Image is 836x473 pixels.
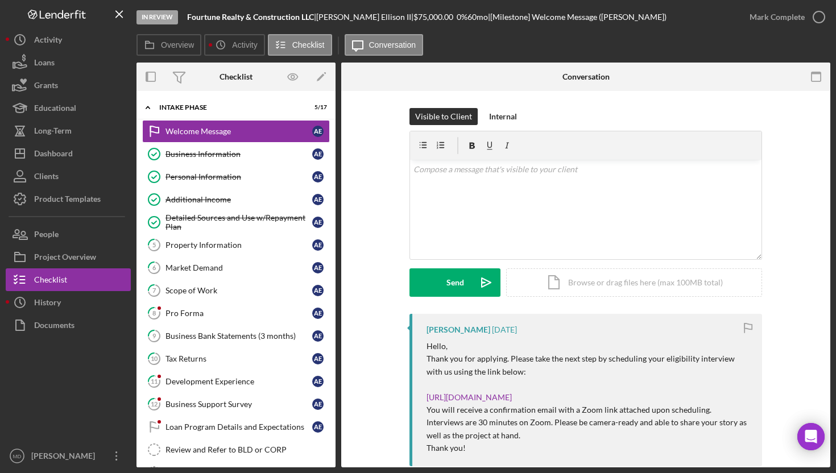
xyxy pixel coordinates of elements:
button: Loans [6,51,131,74]
tspan: 12 [151,400,158,408]
div: Grants [34,74,58,99]
button: Educational [6,97,131,119]
button: Grants [6,74,131,97]
div: Documents [34,314,75,339]
div: Personal Information [165,172,312,181]
button: Dashboard [6,142,131,165]
div: Checklist [34,268,67,294]
div: Long-Term [34,119,72,145]
div: A E [312,376,324,387]
span: Interviews are 30 minutes on Zoom. Please be camera-ready and able to share your story as well as... [427,417,748,439]
div: Conversation [562,72,610,81]
button: Activity [6,28,131,51]
button: Visible to Client [409,108,478,125]
div: Dashboard [34,142,73,168]
div: A E [312,217,324,228]
div: Business Bank Statements (3 months) [165,331,312,341]
div: Send [446,268,464,297]
div: Property Information [165,240,312,250]
a: 11Development ExperienceAE [142,370,330,393]
div: Open Intercom Messenger [797,423,825,450]
div: Development Experience [165,377,312,386]
div: A E [312,171,324,182]
label: Overview [161,40,194,49]
div: Visible to Client [415,108,472,125]
div: Product Templates [34,188,101,213]
a: 12Business Support SurveyAE [142,393,330,416]
div: Review and Refer to BLD or CORP [165,445,329,454]
button: Internal [483,108,523,125]
a: Detailed Sources and Use w/Repayment PlanAE [142,211,330,234]
label: Activity [232,40,257,49]
a: 10Tax ReturnsAE [142,347,330,370]
a: Loan Program Details and ExpectationsAE [142,416,330,438]
div: $75,000.00 [413,13,457,22]
div: 60 mo [467,13,488,22]
div: Activity [34,28,62,54]
button: Clients [6,165,131,188]
div: A E [312,148,324,160]
tspan: 5 [152,241,156,248]
span: Hello, [427,341,448,351]
div: Mark Complete [750,6,805,28]
div: A E [312,308,324,319]
button: Product Templates [6,188,131,210]
button: MD[PERSON_NAME] [6,445,131,467]
tspan: 6 [152,264,156,271]
a: 8Pro FormaAE [142,302,330,325]
div: A E [312,399,324,410]
div: History [34,291,61,317]
div: 0 % [457,13,467,22]
div: Detailed Sources and Use w/Repayment Plan [165,213,312,231]
button: Overview [136,34,201,56]
a: Business InformationAE [142,143,330,165]
div: A E [312,353,324,364]
span: Thank you for applying. Please take the next step by scheduling your eligibility interview with u... [427,354,736,376]
div: [PERSON_NAME] [28,445,102,470]
div: Checklist [220,72,253,81]
div: Clients [34,165,59,190]
a: Project Overview [6,246,131,268]
div: Project Overview [34,246,96,271]
label: Conversation [369,40,416,49]
label: Checklist [292,40,325,49]
button: Long-Term [6,119,131,142]
a: Welcome MessageAE [142,120,330,143]
tspan: 9 [152,332,156,339]
a: Additional IncomeAE [142,188,330,211]
button: Documents [6,314,131,337]
tspan: 10 [151,355,158,362]
div: Business Support Survey [165,400,312,409]
div: [PERSON_NAME] [427,325,490,334]
div: Educational [34,97,76,122]
button: Mark Complete [738,6,830,28]
div: 5 / 17 [307,104,327,111]
text: MD [13,453,22,459]
tspan: 11 [151,377,158,385]
div: Loans [34,51,55,77]
span: Thank you! [427,443,466,453]
a: 9Business Bank Statements (3 months)AE [142,325,330,347]
div: Market Demand [165,263,312,272]
a: 6Market DemandAE [142,256,330,279]
div: A E [312,285,324,296]
div: [PERSON_NAME] Ellison II | [316,13,413,22]
div: Business Information [165,150,312,159]
a: Review and Refer to BLD or CORP [142,438,330,461]
div: A E [312,262,324,273]
div: Loan Program Details and Expectations [165,422,312,431]
button: Checklist [268,34,332,56]
tspan: 7 [152,287,156,294]
button: People [6,223,131,246]
span: You will receive a confirmation email with a Zoom link attached upon scheduling. [427,405,711,414]
a: Personal InformationAE [142,165,330,188]
button: Checklist [6,268,131,291]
